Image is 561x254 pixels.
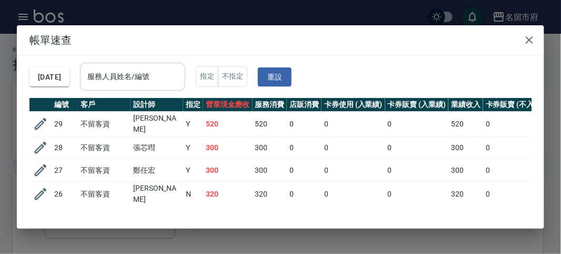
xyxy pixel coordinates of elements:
th: 卡券販賣 (入業績) [385,98,449,112]
td: 張芯嘒 [131,136,183,159]
th: 業績收入 [448,98,483,112]
td: 0 [322,159,385,182]
th: 店販消費 [287,98,322,112]
td: 300 [253,136,287,159]
button: 不指定 [218,66,247,87]
td: 0 [385,159,449,182]
td: 0 [483,182,554,207]
td: 0 [483,159,554,182]
td: Y [183,159,203,182]
th: 客戶 [78,98,131,112]
th: 編號 [52,98,78,112]
button: 指定 [196,66,218,87]
th: 卡券販賣 (不入業績) [483,98,554,112]
th: 設計師 [131,98,183,112]
td: 320 [253,182,287,207]
td: 0 [385,182,449,207]
td: 300 [448,159,483,182]
td: 0 [322,182,385,207]
td: 0 [287,136,322,159]
td: 520 [253,112,287,136]
td: 0 [287,182,322,207]
th: 營業現金應收 [203,98,253,112]
td: 28 [52,136,78,159]
td: 520 [448,112,483,136]
h2: 帳單速查 [17,25,544,55]
td: 320 [203,182,253,207]
td: 0 [385,136,449,159]
td: Y [183,136,203,159]
td: 27 [52,159,78,182]
button: [DATE] [29,67,69,87]
td: 520 [203,112,253,136]
td: Y [183,112,203,136]
td: 不留客資 [78,159,131,182]
th: 指定 [183,98,203,112]
td: 26 [52,182,78,207]
td: 0 [322,136,385,159]
td: 不留客資 [78,136,131,159]
td: 不留客資 [78,112,131,136]
button: 重設 [258,67,292,87]
td: 0 [322,112,385,136]
td: 0 [483,112,554,136]
th: 卡券使用 (入業績) [322,98,385,112]
td: 0 [287,159,322,182]
td: [PERSON_NAME] [131,112,183,136]
td: 320 [448,182,483,207]
td: 0 [385,112,449,136]
td: N [183,182,203,207]
td: 0 [287,112,322,136]
td: 300 [203,159,253,182]
td: 300 [203,136,253,159]
td: 300 [253,159,287,182]
td: 鄭任宏 [131,159,183,182]
td: 0 [483,136,554,159]
td: 不留客資 [78,182,131,207]
th: 服務消費 [253,98,287,112]
td: [PERSON_NAME] [131,182,183,207]
td: 300 [448,136,483,159]
td: 29 [52,112,78,136]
